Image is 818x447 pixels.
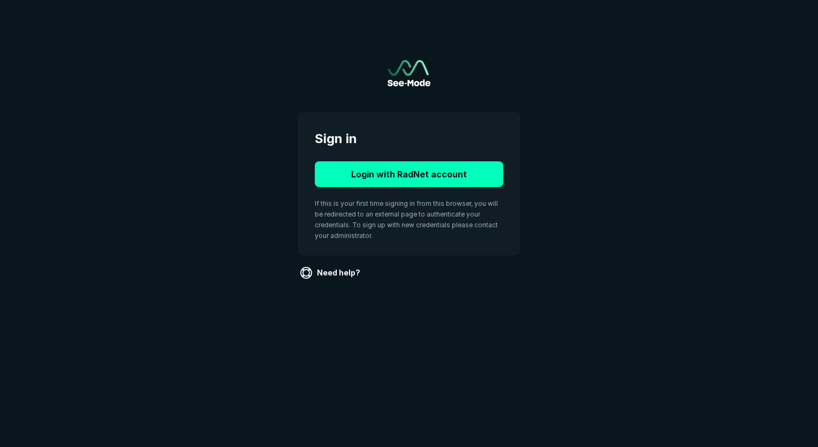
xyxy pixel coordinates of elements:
[388,60,430,86] a: Go to sign in
[315,199,498,240] span: If this is your first time signing in from this browser, you will be redirected to an external pa...
[298,264,365,281] a: Need help?
[315,129,503,148] span: Sign in
[388,60,430,86] img: See-Mode Logo
[315,161,503,187] button: Login with RadNet account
